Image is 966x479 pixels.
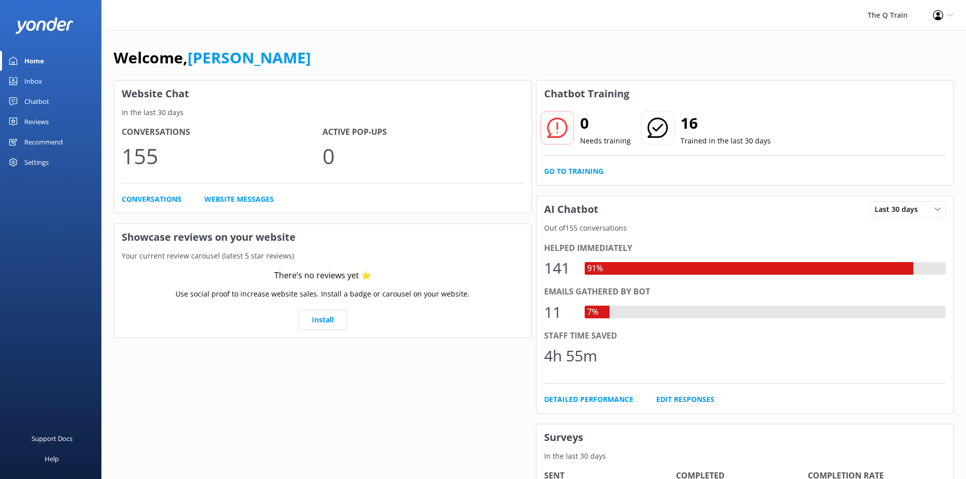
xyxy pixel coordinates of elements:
[24,112,49,132] div: Reviews
[536,424,954,451] h3: Surveys
[323,139,523,173] p: 0
[656,394,714,405] a: Edit Responses
[299,310,347,330] a: Install
[24,91,49,112] div: Chatbot
[536,223,954,234] p: Out of 155 conversations
[544,300,575,324] div: 11
[114,250,531,262] p: Your current review carousel (latest 5 star reviews)
[536,81,637,107] h3: Chatbot Training
[274,269,371,282] div: There’s no reviews yet ⭐
[580,111,631,135] h2: 0
[544,394,633,405] a: Detailed Performance
[580,135,631,146] p: Needs training
[536,196,606,223] h3: AI Chatbot
[24,51,44,71] div: Home
[15,17,74,34] img: yonder-white-logo.png
[24,152,49,172] div: Settings
[544,344,597,368] div: 4h 55m
[585,262,605,275] div: 91%
[544,285,946,299] div: Emails gathered by bot
[175,288,470,300] p: Use social proof to increase website sales. Install a badge or carousel on your website.
[122,126,323,139] h4: Conversations
[544,329,946,343] div: Staff time saved
[24,71,42,91] div: Inbox
[323,126,523,139] h4: Active Pop-ups
[681,111,771,135] h2: 16
[585,306,601,319] div: 7%
[114,81,531,107] h3: Website Chat
[114,107,531,118] p: In the last 30 days
[122,139,323,173] p: 155
[31,428,73,449] div: Support Docs
[536,451,954,462] p: In the last 30 days
[45,449,59,469] div: Help
[24,132,63,152] div: Recommend
[114,224,531,250] h3: Showcase reviews on your website
[875,204,924,215] span: Last 30 days
[188,47,311,68] a: [PERSON_NAME]
[204,194,274,205] a: Website Messages
[114,46,311,70] h1: Welcome,
[681,135,771,146] p: Trained in the last 30 days
[544,256,575,280] div: 141
[122,194,182,205] a: Conversations
[544,166,603,177] a: Go to Training
[544,242,946,255] div: Helped immediately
